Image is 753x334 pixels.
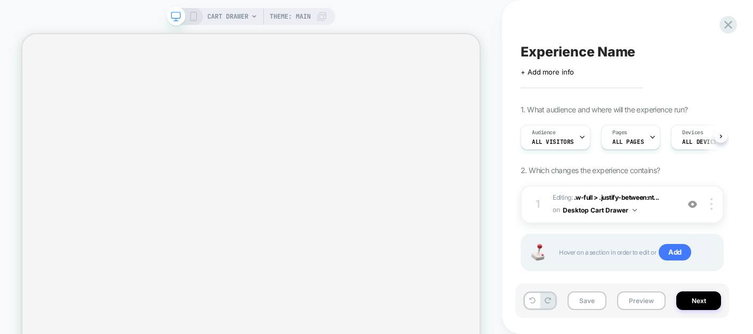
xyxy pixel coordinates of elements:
span: Devices [682,129,703,136]
span: Pages [612,129,627,136]
span: Experience Name [521,44,635,60]
button: Desktop Cart Drawer [563,203,637,217]
img: crossed eye [688,200,697,209]
span: on [553,204,560,216]
span: + Add more info [521,68,574,76]
img: down arrow [633,209,637,211]
span: Editing : [553,192,673,217]
span: 1. What audience and where will the experience run? [521,105,687,114]
span: Add [659,244,691,261]
span: ALL PAGES [612,138,644,145]
img: close [710,198,712,210]
img: Joystick [527,244,548,260]
div: 1 [532,194,543,214]
button: Save [568,291,606,310]
span: Hover on a section in order to edit or [559,244,712,261]
button: Preview [617,291,666,310]
span: Theme: MAIN [270,8,311,25]
span: CART DRAWER [207,8,248,25]
button: Next [676,291,721,310]
span: Audience [532,129,556,136]
span: All Visitors [532,138,574,145]
span: ALL DEVICES [682,138,720,145]
span: 2. Which changes the experience contains? [521,166,660,175]
span: .w-full > .justify-between:nt... [574,193,659,201]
